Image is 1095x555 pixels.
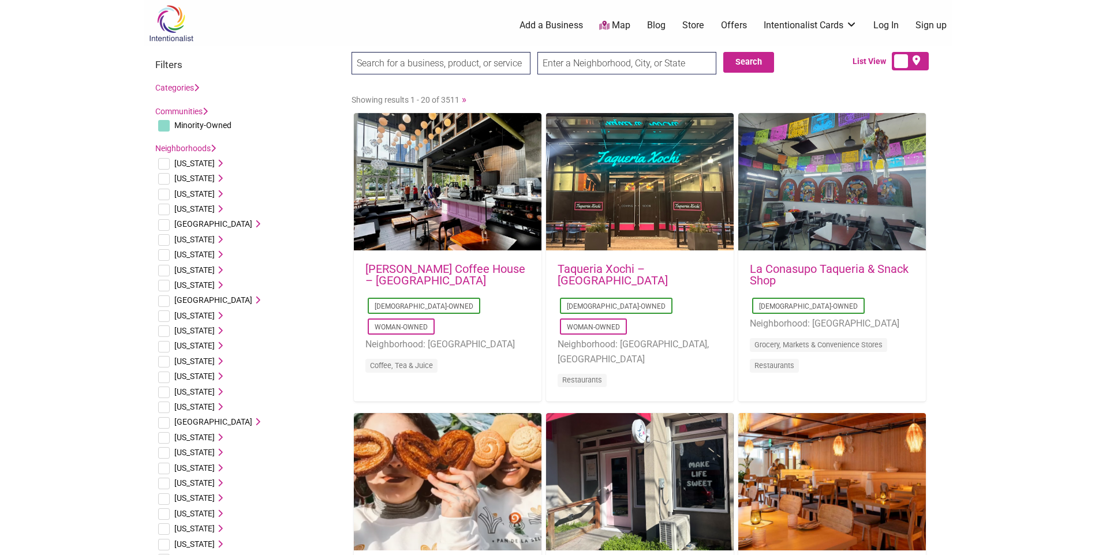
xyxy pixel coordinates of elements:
span: [US_STATE] [174,250,215,259]
li: Neighborhood: [GEOGRAPHIC_DATA], [GEOGRAPHIC_DATA] [558,337,722,366]
a: Restaurants [754,361,794,370]
span: [US_STATE] [174,448,215,457]
span: List View [853,55,892,67]
a: Restaurants [562,376,602,384]
span: [US_STATE] [174,357,215,366]
a: [DEMOGRAPHIC_DATA]-Owned [375,302,473,310]
li: Neighborhood: [GEOGRAPHIC_DATA] [365,337,530,352]
span: [US_STATE] [174,372,215,381]
a: [PERSON_NAME] Coffee House – [GEOGRAPHIC_DATA] [365,262,525,287]
a: Neighborhoods [155,144,216,153]
span: [US_STATE] [174,311,215,320]
span: [US_STATE] [174,493,215,502]
h3: Filters [155,59,340,70]
a: Intentionalist Cards [764,19,857,32]
a: Woman-Owned [567,323,620,331]
a: Communities [155,107,208,116]
span: [US_STATE] [174,478,215,487]
a: Map [599,19,630,32]
a: » [462,93,466,105]
a: Store [682,19,704,32]
a: [DEMOGRAPHIC_DATA]-Owned [567,302,666,310]
span: [US_STATE] [174,463,215,472]
span: [US_STATE] [174,265,215,275]
span: [US_STATE] [174,280,215,290]
span: [US_STATE] [174,524,215,533]
span: [US_STATE] [174,387,215,396]
a: Offers [721,19,747,32]
input: Enter a Neighborhood, City, or State [537,52,716,74]
a: Add a Business [520,19,583,32]
span: [GEOGRAPHIC_DATA] [174,295,252,305]
img: Intentionalist [144,5,199,42]
a: Sign up [915,19,947,32]
span: [US_STATE] [174,326,215,335]
button: Search [723,52,774,73]
span: [GEOGRAPHIC_DATA] [174,219,252,228]
a: [DEMOGRAPHIC_DATA]-Owned [759,302,858,310]
a: Grocery, Markets & Convenience Stores [754,340,883,349]
a: Woman-Owned [375,323,428,331]
span: Showing results 1 - 20 of 3511 [352,95,459,104]
a: Taqueria Xochi – [GEOGRAPHIC_DATA] [558,262,668,287]
span: [US_STATE] [174,204,215,213]
a: Coffee, Tea & Juice [370,361,433,370]
a: Log In [873,19,899,32]
span: [US_STATE] [174,235,215,244]
span: [US_STATE] [174,159,215,168]
input: Search for a business, product, or service [352,52,530,74]
span: [GEOGRAPHIC_DATA] [174,417,252,426]
span: [US_STATE] [174,174,215,183]
span: [US_STATE] [174,402,215,411]
span: [US_STATE] [174,433,215,442]
a: Blog [647,19,666,32]
a: La Conasupo Taqueria & Snack Shop [750,262,909,287]
span: Minority-Owned [174,121,231,130]
span: [US_STATE] [174,509,215,518]
span: [US_STATE] [174,189,215,198]
span: [US_STATE] [174,341,215,350]
a: Categories [155,83,199,92]
li: Neighborhood: [GEOGRAPHIC_DATA] [750,316,914,331]
span: [US_STATE] [174,539,215,549]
